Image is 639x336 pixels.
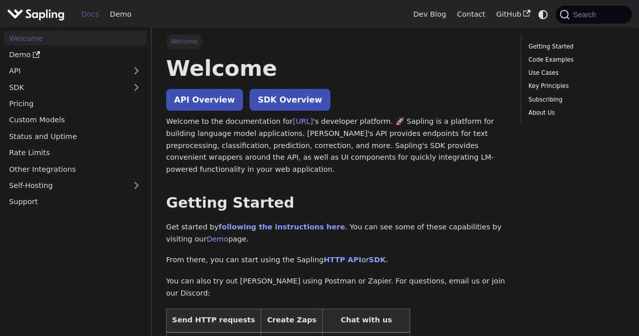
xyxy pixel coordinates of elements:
[408,7,451,22] a: Dev Blog
[261,309,323,332] th: Create Zaps
[293,117,313,125] a: [URL]
[76,7,105,22] a: Docs
[250,89,330,111] a: SDK Overview
[4,97,146,111] a: Pricing
[219,223,345,231] a: following the instructions here
[528,55,621,65] a: Code Examples
[4,80,126,94] a: SDK
[105,7,137,22] a: Demo
[4,129,146,143] a: Status and Uptime
[528,81,621,91] a: Key Principles
[166,34,506,49] nav: Breadcrumbs
[528,95,621,105] a: Subscribing
[4,178,146,193] a: Self-Hosting
[4,31,146,45] a: Welcome
[528,108,621,118] a: About Us
[4,113,146,127] a: Custom Models
[324,256,362,264] a: HTTP API
[166,89,243,111] a: API Overview
[126,80,146,94] button: Expand sidebar category 'SDK'
[570,11,602,19] span: Search
[166,254,506,266] p: From there, you can start using the Sapling or .
[323,309,410,332] th: Chat with us
[166,275,506,300] p: You can also try out [PERSON_NAME] using Postman or Zapier. For questions, email us or join our D...
[7,7,68,22] a: Sapling.aiSapling.ai
[166,55,506,82] h1: Welcome
[528,68,621,78] a: Use Cases
[4,162,146,176] a: Other Integrations
[166,309,261,332] th: Send HTTP requests
[4,146,146,160] a: Rate Limits
[4,47,146,62] a: Demo
[528,42,621,52] a: Getting Started
[166,194,506,212] h2: Getting Started
[7,7,65,22] img: Sapling.ai
[166,116,506,176] p: Welcome to the documentation for 's developer platform. 🚀 Sapling is a platform for building lang...
[452,7,491,22] a: Contact
[4,195,146,209] a: Support
[166,221,506,246] p: Get started by . You can see some of these capabilities by visiting our page.
[207,235,228,243] a: Demo
[166,34,202,49] span: Welcome
[490,7,535,22] a: GitHub
[126,64,146,78] button: Expand sidebar category 'API'
[536,7,551,22] button: Switch between dark and light mode (currently system mode)
[556,6,631,24] button: Search (Command+K)
[4,64,126,78] a: API
[369,256,385,264] a: SDK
